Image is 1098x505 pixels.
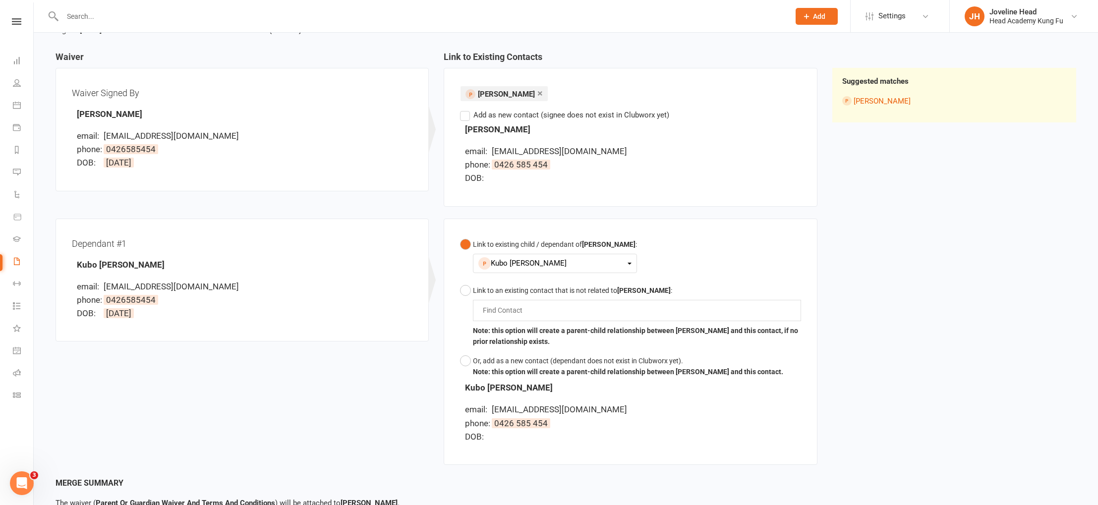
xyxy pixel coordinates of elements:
label: Add as new contact (signee does not exist in Clubworx yet) [460,109,669,121]
strong: [PERSON_NAME] [465,124,530,134]
a: [PERSON_NAME] [854,97,911,106]
b: [PERSON_NAME] [582,240,636,248]
span: [DATE] [104,308,134,318]
span: 0426585454 [104,295,158,305]
h3: Link to Existing Contacts [444,52,817,68]
span: Settings [878,5,906,27]
div: phone: [465,417,490,430]
strong: Kubo [PERSON_NAME] [465,383,553,393]
span: [EMAIL_ADDRESS][DOMAIN_NAME] [492,404,627,414]
button: Link to an existing contact that is not related to[PERSON_NAME]:Note: this option will create a p... [460,281,801,351]
b: Note: this option will create a parent-child relationship between [PERSON_NAME] and this contact,... [473,327,798,345]
a: Calendar [13,95,33,117]
a: Payments [13,117,33,140]
a: Product Sales [13,207,33,229]
div: JH [965,6,984,26]
div: email: [465,145,490,158]
div: Joveline Head [989,7,1063,16]
button: Link to existing child / dependant of[PERSON_NAME]:Kubo [PERSON_NAME] [460,235,637,281]
a: Roll call kiosk mode [13,363,33,385]
a: People [13,73,33,95]
strong: New contact (External) [226,26,301,35]
button: Add [796,8,838,25]
button: Or, add as a new contact (dependant does not exist in Clubworx yet).Note: this option will create... [460,351,783,382]
div: phone: [77,293,102,307]
strong: Suggested matches [842,77,909,86]
b: [PERSON_NAME] [617,286,671,294]
div: phone: [465,158,490,171]
input: Find Contact [482,304,528,316]
div: DOB: [77,156,102,169]
input: Search... [59,9,783,23]
div: email: [77,129,102,143]
span: [EMAIL_ADDRESS][DOMAIN_NAME] [492,146,627,156]
div: phone: [77,143,102,156]
a: General attendance kiosk mode [13,340,33,363]
b: Note: this option will create a parent-child relationship between [PERSON_NAME] and this contact. [473,368,783,376]
div: Link to an existing contact that is not related to : [473,285,801,296]
div: DOB: [465,171,490,185]
span: 0426 585 454 [492,418,550,428]
a: × [537,85,543,101]
div: email: [77,280,102,293]
span: [EMAIL_ADDRESS][DOMAIN_NAME] [104,131,239,141]
div: Waiver Signed By [72,84,412,102]
h3: Waiver [56,52,429,68]
div: Dependant #1 [72,235,412,252]
span: 0426585454 [104,144,158,154]
div: email: [465,403,490,416]
span: [DATE] [104,158,134,168]
div: Merge Summary [56,477,1076,490]
span: [EMAIL_ADDRESS][DOMAIN_NAME] [104,281,239,291]
a: Dashboard [13,51,33,73]
span: [PERSON_NAME] [478,90,535,99]
a: Class kiosk mode [13,385,33,407]
span: 3 [30,471,38,479]
div: DOB: [77,307,102,320]
div: Kubo [PERSON_NAME] [478,257,632,270]
strong: Kubo [PERSON_NAME] [77,260,165,270]
div: Head Academy Kung Fu [989,16,1063,25]
div: DOB: [465,430,490,444]
span: 0426 585 454 [492,160,550,169]
a: What's New [13,318,33,340]
div: Or, add as a new contact (dependant does not exist in Clubworx yet). [473,355,783,366]
span: Add [813,12,825,20]
strong: [DATE] via website [80,26,141,35]
a: Reports [13,140,33,162]
strong: [PERSON_NAME] [77,109,142,119]
strong: M01329077 [159,26,201,35]
iframe: Intercom live chat [10,471,34,495]
div: Link to existing child / dependant of : [473,239,637,250]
